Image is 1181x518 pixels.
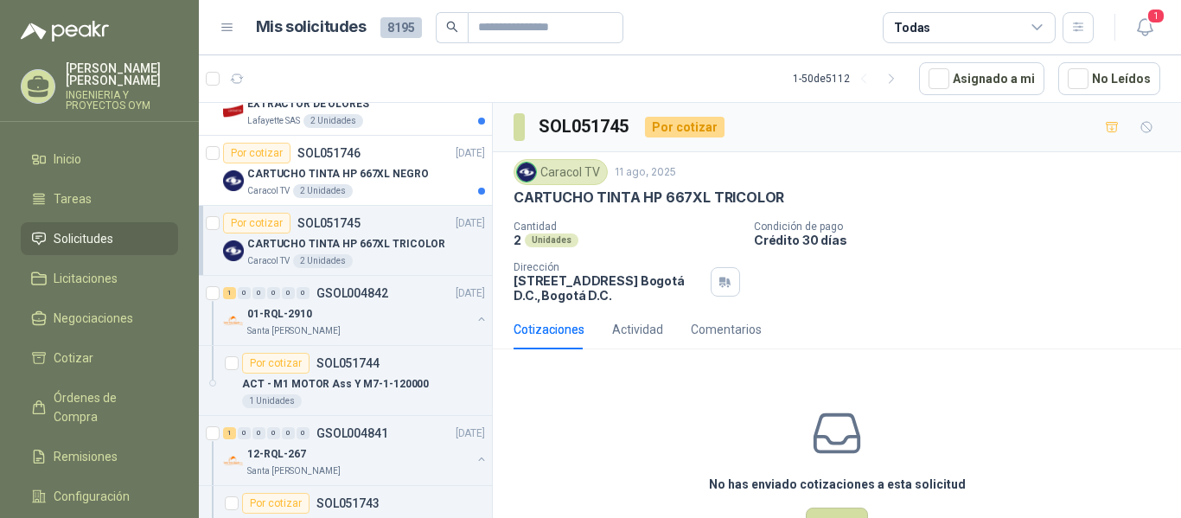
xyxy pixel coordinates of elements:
[21,440,178,473] a: Remisiones
[293,184,353,198] div: 2 Unidades
[242,493,310,514] div: Por cotizar
[242,376,429,393] p: ACT - M1 MOTOR Ass Y M7-1-120000
[223,100,244,121] img: Company Logo
[199,136,492,206] a: Por cotizarSOL051746[DATE] Company LogoCARTUCHO TINTA HP 667XL NEGROCaracol TV2 Unidades
[223,240,244,261] img: Company Logo
[256,15,367,40] h1: Mis solicitudes
[247,324,341,338] p: Santa [PERSON_NAME]
[282,427,295,439] div: 0
[223,213,290,233] div: Por cotizar
[252,427,265,439] div: 0
[21,480,178,513] a: Configuración
[456,215,485,232] p: [DATE]
[54,349,93,368] span: Cotizar
[21,262,178,295] a: Licitaciones
[316,427,388,439] p: GSOL004841
[242,394,302,408] div: 1 Unidades
[247,306,312,323] p: 01-RQL-2910
[223,310,244,331] img: Company Logo
[380,17,422,38] span: 8195
[223,427,236,439] div: 1
[1146,8,1165,24] span: 1
[247,464,341,478] p: Santa [PERSON_NAME]
[297,217,361,229] p: SOL051745
[1058,62,1160,95] button: No Leídos
[297,147,361,159] p: SOL051746
[21,222,178,255] a: Solicitudes
[525,233,578,247] div: Unidades
[267,287,280,299] div: 0
[514,233,521,247] p: 2
[66,90,178,111] p: INGENIERIA Y PROYECTOS OYM
[514,221,740,233] p: Cantidad
[54,269,118,288] span: Licitaciones
[709,475,966,494] h3: No has enviado cotizaciones a esta solicitud
[21,182,178,215] a: Tareas
[252,287,265,299] div: 0
[517,163,536,182] img: Company Logo
[303,114,363,128] div: 2 Unidades
[754,233,1174,247] p: Crédito 30 días
[21,143,178,176] a: Inicio
[1129,12,1160,43] button: 1
[54,150,81,169] span: Inicio
[223,143,290,163] div: Por cotizar
[615,164,676,181] p: 11 ago, 2025
[238,287,251,299] div: 0
[456,285,485,302] p: [DATE]
[514,320,584,339] div: Cotizaciones
[54,189,92,208] span: Tareas
[612,320,663,339] div: Actividad
[21,381,178,433] a: Órdenes de Compra
[238,427,251,439] div: 0
[223,170,244,191] img: Company Logo
[21,21,109,42] img: Logo peakr
[297,427,310,439] div: 0
[223,423,488,478] a: 1 0 0 0 0 0 GSOL004841[DATE] Company Logo12-RQL-267Santa [PERSON_NAME]
[539,113,631,140] h3: SOL051745
[54,309,133,328] span: Negociaciones
[54,229,113,248] span: Solicitudes
[247,96,369,112] p: EXTRACTOR DE OLORES
[223,287,236,299] div: 1
[514,261,704,273] p: Dirección
[316,287,388,299] p: GSOL004842
[514,273,704,303] p: [STREET_ADDRESS] Bogotá D.C. , Bogotá D.C.
[54,388,162,426] span: Órdenes de Compra
[247,446,306,463] p: 12-RQL-267
[316,357,380,369] p: SOL051744
[514,159,608,185] div: Caracol TV
[282,287,295,299] div: 0
[223,451,244,471] img: Company Logo
[223,283,488,338] a: 1 0 0 0 0 0 GSOL004842[DATE] Company Logo01-RQL-2910Santa [PERSON_NAME]
[754,221,1174,233] p: Condición de pago
[793,65,905,93] div: 1 - 50 de 5112
[247,236,445,253] p: CARTUCHO TINTA HP 667XL TRICOLOR
[54,487,130,506] span: Configuración
[316,497,380,509] p: SOL051743
[645,117,725,137] div: Por cotizar
[691,320,762,339] div: Comentarios
[247,184,290,198] p: Caracol TV
[514,189,784,207] p: CARTUCHO TINTA HP 667XL TRICOLOR
[242,353,310,374] div: Por cotizar
[199,206,492,276] a: Por cotizarSOL051745[DATE] Company LogoCARTUCHO TINTA HP 667XL TRICOLORCaracol TV2 Unidades
[267,427,280,439] div: 0
[456,145,485,162] p: [DATE]
[297,287,310,299] div: 0
[247,114,300,128] p: Lafayette SAS
[21,302,178,335] a: Negociaciones
[247,254,290,268] p: Caracol TV
[21,342,178,374] a: Cotizar
[894,18,930,37] div: Todas
[446,21,458,33] span: search
[456,425,485,442] p: [DATE]
[247,166,429,182] p: CARTUCHO TINTA HP 667XL NEGRO
[66,62,178,86] p: [PERSON_NAME] [PERSON_NAME]
[919,62,1044,95] button: Asignado a mi
[54,447,118,466] span: Remisiones
[293,254,353,268] div: 2 Unidades
[199,346,492,416] a: Por cotizarSOL051744ACT - M1 MOTOR Ass Y M7-1-1200001 Unidades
